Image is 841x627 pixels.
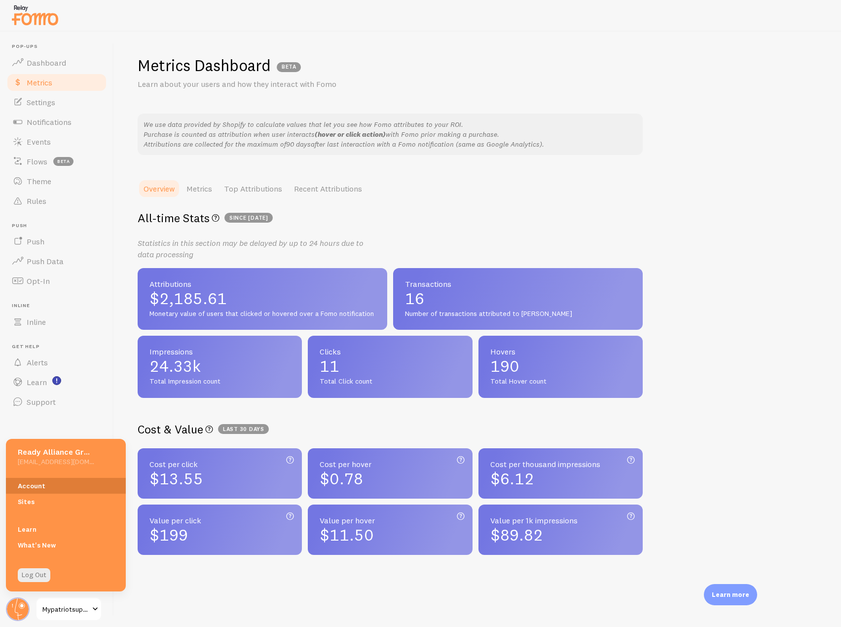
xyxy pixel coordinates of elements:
a: Opt-In [6,271,108,291]
a: Push Data [6,251,108,271]
a: Flows beta [6,152,108,171]
span: Inline [12,303,108,309]
span: Number of transactions attributed to [PERSON_NAME] [405,310,631,318]
span: Settings [27,97,55,107]
a: Log Out [18,568,50,582]
a: Overview [138,179,181,198]
h5: Ready Alliance Group [18,447,94,457]
a: Dashboard [6,53,108,73]
span: Clicks [320,348,460,355]
span: Hovers [490,348,631,355]
span: $2,185.61 [149,291,375,307]
span: Mypatriotsupply [42,603,89,615]
span: $0.78 [320,469,363,488]
span: Cost per hover [320,460,460,468]
a: Top Attributions [218,179,288,198]
span: Push Data [27,256,64,266]
a: Mypatriotsupply [36,597,102,621]
span: $199 [149,525,188,545]
span: Theme [27,176,51,186]
span: Cost per click [149,460,290,468]
img: fomo-relay-logo-orange.svg [10,2,60,28]
a: Learn [6,372,108,392]
span: Push [12,223,108,229]
span: Rules [27,196,46,206]
span: Total Hover count [490,377,631,386]
p: We use data provided by Shopify to calculate values that let you see how Fomo attributes to your ... [144,119,637,149]
a: Metrics [6,73,108,92]
span: Transactions [405,280,631,288]
a: Alerts [6,353,108,372]
span: Metrics [27,78,52,87]
a: What's New [6,537,126,553]
span: $11.50 [320,525,374,545]
h2: All-time Stats [138,210,643,226]
h5: [EMAIL_ADDRESS][DOMAIN_NAME] [18,457,94,466]
p: Learn more [712,590,749,599]
span: Alerts [27,357,48,367]
span: Get Help [12,344,108,350]
span: Impressions [149,348,290,355]
span: Pop-ups [12,43,108,50]
span: Dashboard [27,58,66,68]
a: Push [6,232,108,251]
span: Opt-In [27,276,50,286]
a: Notifications [6,112,108,132]
span: Learn [27,377,47,387]
span: Total Click count [320,377,460,386]
span: Notifications [27,117,72,127]
em: 90 days [286,140,311,149]
span: Last 30 days [218,424,269,434]
span: Events [27,137,51,147]
span: BETA [277,62,301,72]
span: Monetary value of users that clicked or hovered over a Fomo notification [149,310,375,318]
span: Inline [27,317,46,327]
span: Value per 1k impressions [490,516,631,524]
span: 24.33k [149,358,290,374]
span: Value per click [149,516,290,524]
span: beta [53,157,73,166]
a: Learn [6,521,126,537]
p: Learn about your users and how they interact with Fomo [138,78,374,90]
span: 190 [490,358,631,374]
span: Flows [27,157,47,166]
span: since [DATE] [224,213,273,223]
b: (hover or click action) [315,130,386,139]
span: Total Impression count [149,377,290,386]
span: $89.82 [490,525,543,545]
h2: Cost & Value [138,422,643,437]
h1: Metrics Dashboard [138,55,271,76]
span: $13.55 [149,469,203,488]
a: Theme [6,171,108,191]
a: Metrics [181,179,218,198]
a: Recent Attributions [288,179,368,198]
span: Cost per thousand impressions [490,460,631,468]
i: Statistics in this section may be delayed by up to 24 hours due to data processing [138,238,364,259]
a: Inline [6,312,108,332]
span: Push [27,236,44,246]
span: Attributions [149,280,375,288]
a: Account [6,478,126,494]
a: Support [6,392,108,412]
span: 11 [320,358,460,374]
a: Sites [6,494,126,509]
a: Settings [6,92,108,112]
a: Rules [6,191,108,211]
span: Support [27,397,56,407]
span: $6.12 [490,469,534,488]
span: 16 [405,291,631,307]
a: Events [6,132,108,152]
div: Learn more [704,584,757,605]
svg: <p>Watch New Feature Tutorials!</p> [52,376,61,385]
span: Value per hover [320,516,460,524]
